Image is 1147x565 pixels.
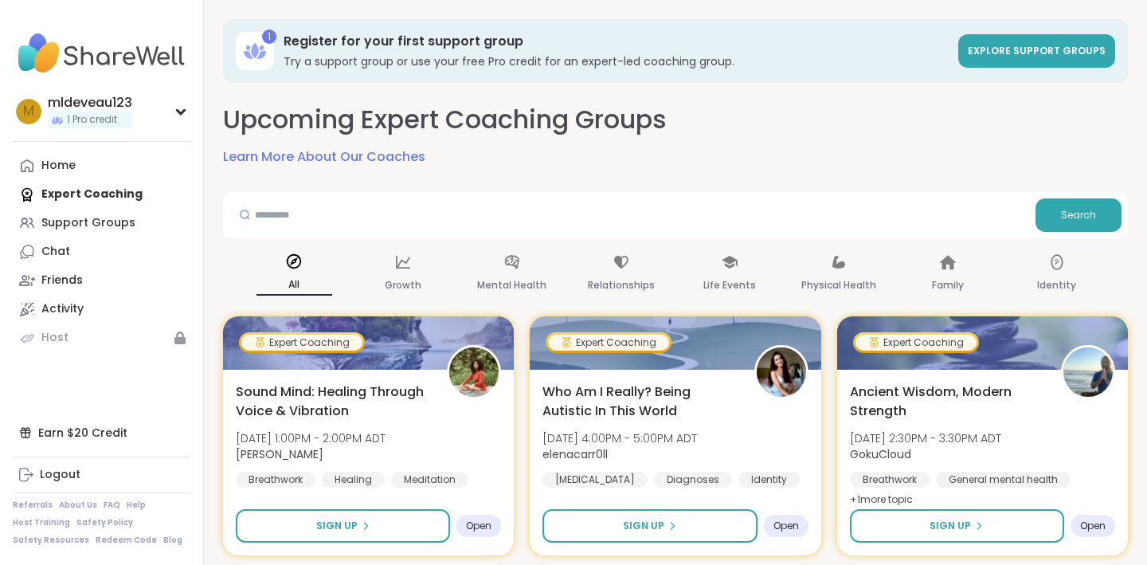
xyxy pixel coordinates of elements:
a: Friends [13,266,190,295]
span: [DATE] 1:00PM - 2:00PM ADT [236,430,386,446]
div: Activity [41,301,84,317]
a: Safety Policy [76,517,133,528]
a: Learn More About Our Coaches [223,147,425,167]
span: Sound Mind: Healing Through Voice & Vibration [236,383,429,421]
a: Redeem Code [96,535,157,546]
a: Home [13,151,190,180]
div: Logout [40,467,80,483]
button: Search [1035,198,1122,232]
div: [MEDICAL_DATA] [542,472,648,488]
span: [DATE] 2:30PM - 3:30PM ADT [850,430,1001,446]
div: Earn $20 Credit [13,418,190,447]
div: Friends [41,273,83,288]
a: Help [127,500,146,511]
span: m [23,101,34,122]
div: Diagnoses [654,472,732,488]
span: [DATE] 4:00PM - 5:00PM ADT [542,430,697,446]
a: Blog [163,535,182,546]
p: Growth [385,276,421,295]
p: Relationships [588,276,655,295]
span: Open [466,520,491,532]
a: Activity [13,295,190,324]
span: Explore support groups [968,44,1106,57]
div: mldeveau123 [48,94,132,112]
button: Sign Up [542,509,757,543]
img: Joana_Ayala [449,347,499,397]
div: Home [41,158,76,174]
a: Host Training [13,517,70,528]
div: Healing [322,472,385,488]
div: Chat [41,244,70,260]
div: Expert Coaching [855,335,977,351]
h2: Upcoming Expert Coaching Groups [223,102,667,138]
span: Sign Up [930,519,971,533]
a: Support Groups [13,209,190,237]
div: Support Groups [41,215,135,231]
span: Open [1080,520,1106,532]
span: Open [773,520,799,532]
b: GokuCloud [850,446,911,462]
div: Expert Coaching [548,335,669,351]
p: Life Events [703,276,756,295]
p: Physical Health [801,276,876,295]
button: Sign Up [236,509,450,543]
div: 1 [262,29,276,44]
div: Meditation [391,472,468,488]
span: 1 Pro credit [67,113,117,127]
span: Sign Up [623,519,664,533]
span: Ancient Wisdom, Modern Strength [850,383,1043,421]
span: Who Am I Really? Being Autistic In This World [542,383,736,421]
div: Expert Coaching [241,335,362,351]
a: FAQ [104,500,120,511]
b: [PERSON_NAME] [236,446,323,462]
p: Mental Health [477,276,546,295]
img: ShareWell Nav Logo [13,26,190,81]
a: Host [13,324,190,352]
a: Logout [13,461,190,489]
h3: Try a support group or use your free Pro credit for an expert-led coaching group. [284,53,949,69]
div: Breathwork [236,472,315,488]
h3: Register for your first support group [284,33,949,50]
a: About Us [59,500,97,511]
a: Explore support groups [958,34,1115,68]
a: Safety Resources [13,535,89,546]
button: Sign Up [850,509,1064,543]
b: elenacarr0ll [542,446,608,462]
span: Sign Up [316,519,358,533]
p: All [256,275,332,296]
div: Breathwork [850,472,930,488]
div: Host [41,330,69,346]
span: Search [1061,208,1096,222]
div: Identity [738,472,800,488]
p: Identity [1037,276,1076,295]
a: Referrals [13,500,53,511]
img: elenacarr0ll [757,347,806,397]
a: Chat [13,237,190,266]
div: General mental health [936,472,1071,488]
img: GokuCloud [1063,347,1113,397]
p: Family [932,276,964,295]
